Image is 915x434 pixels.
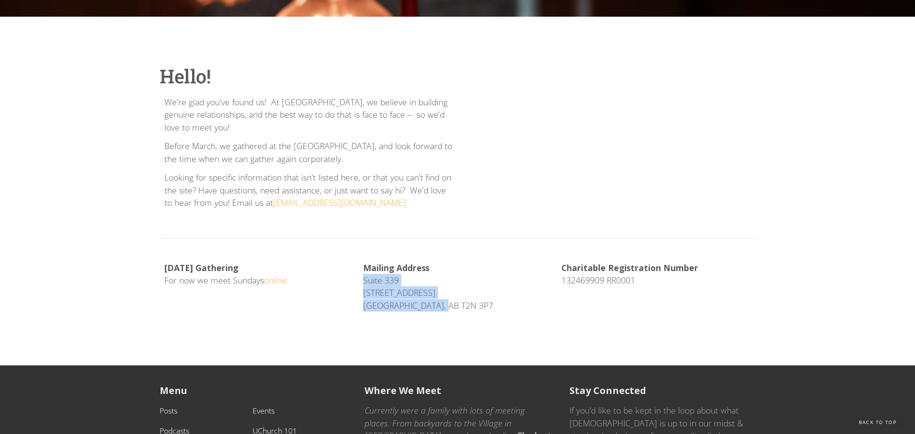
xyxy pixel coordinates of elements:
[273,197,406,208] a: [EMAIL_ADDRESS][DOMAIN_NAME]
[253,405,274,416] a: Events
[164,262,354,287] p: For now we meet Sundays
[363,262,429,273] strong: Mailing Address
[164,262,238,273] strong: [DATE] Gathering
[561,262,698,273] strong: Charitable Registration Number
[160,64,755,88] h1: Hello!
[363,262,552,312] p: Suite 339 [STREET_ADDRESS] [GEOGRAPHIC_DATA], AB T2N 3P7
[160,405,177,416] a: Posts
[164,171,453,209] p: Looking for specific information that isn’t listed here, or that you can’t find on the site? Have...
[160,384,346,396] h5: Menu
[264,274,289,286] a: online.
[853,417,904,429] a: Back to Top
[569,384,755,396] h5: Stay Connected
[561,262,751,287] p: 132469909 RR0001
[365,384,550,396] h5: Where We Meet
[164,96,453,133] p: We’re glad you’ve found us! At [GEOGRAPHIC_DATA], we believe in building genuine relationships, a...
[164,140,453,165] p: Before March, we gathered at the [GEOGRAPHIC_DATA], and look forward to the time when we can gath...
